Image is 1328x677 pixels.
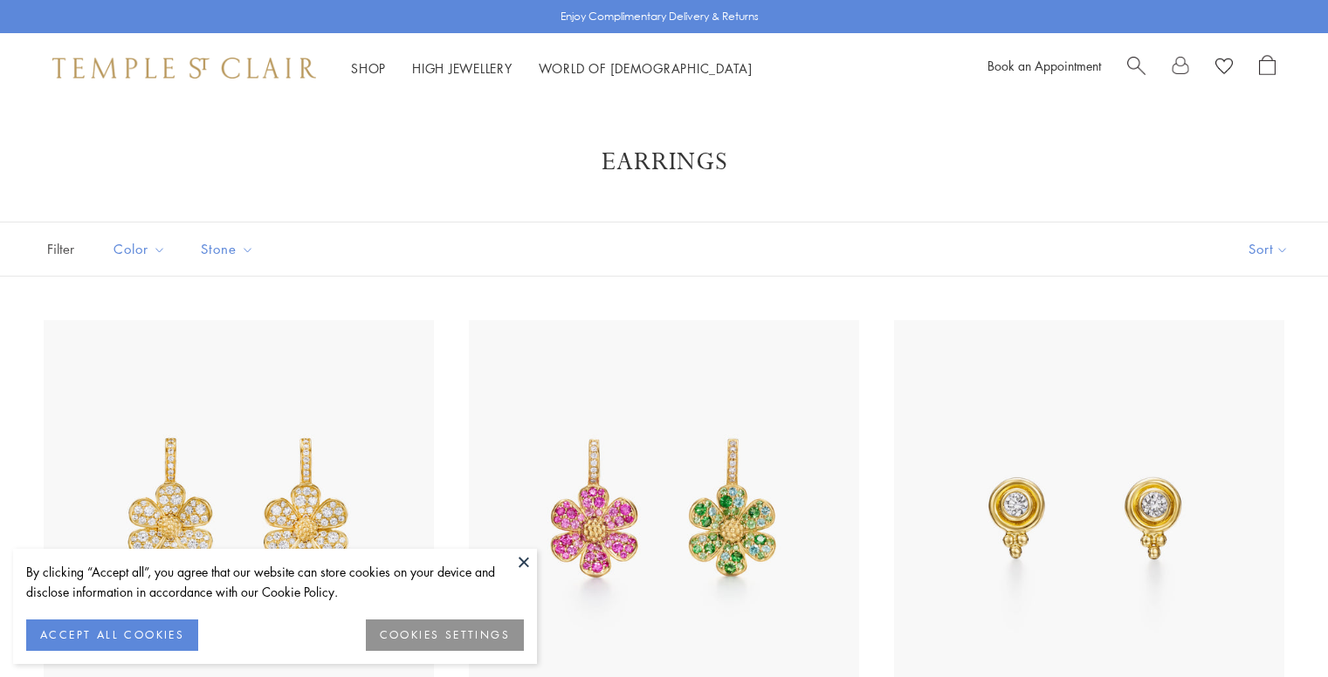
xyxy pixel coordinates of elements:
a: ShopShop [351,59,386,77]
a: High JewelleryHigh Jewellery [412,59,513,77]
h1: Earrings [70,147,1258,178]
img: Temple St. Clair [52,58,316,79]
a: Book an Appointment [987,57,1101,74]
button: Stone [188,229,267,269]
p: Enjoy Complimentary Delivery & Returns [561,8,759,25]
button: COOKIES SETTINGS [366,619,524,651]
a: Search [1127,55,1146,81]
a: Open Shopping Bag [1259,55,1276,81]
span: Color [105,238,179,260]
nav: Main navigation [351,58,753,79]
div: By clicking “Accept all”, you agree that our website can store cookies on your device and disclos... [26,562,524,602]
button: Show sort by [1209,222,1328,276]
button: ACCEPT ALL COOKIES [26,619,198,651]
span: Stone [192,238,267,260]
a: World of [DEMOGRAPHIC_DATA]World of [DEMOGRAPHIC_DATA] [539,59,753,77]
a: View Wishlist [1215,55,1233,81]
button: Color [100,229,179,269]
iframe: Gorgias live chat messenger [1241,595,1311,660]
